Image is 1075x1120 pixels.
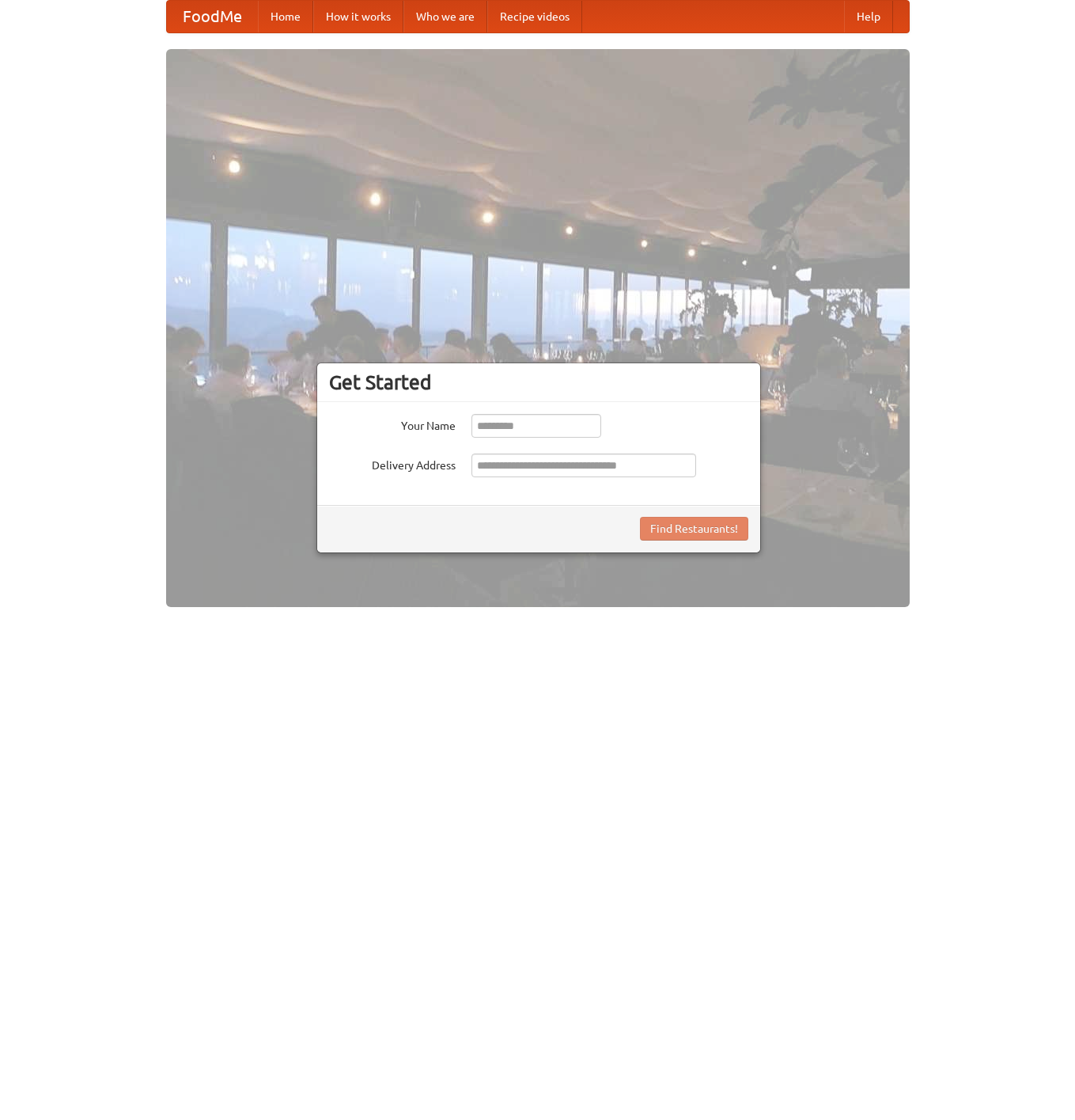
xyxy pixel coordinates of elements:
[329,414,456,434] label: Your Name
[844,1,893,32] a: Help
[329,454,456,473] label: Delivery Address
[258,1,313,32] a: Home
[313,1,403,32] a: How it works
[640,517,748,541] button: Find Restaurants!
[487,1,582,32] a: Recipe videos
[403,1,487,32] a: Who we are
[329,370,748,394] h3: Get Started
[167,1,258,32] a: FoodMe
